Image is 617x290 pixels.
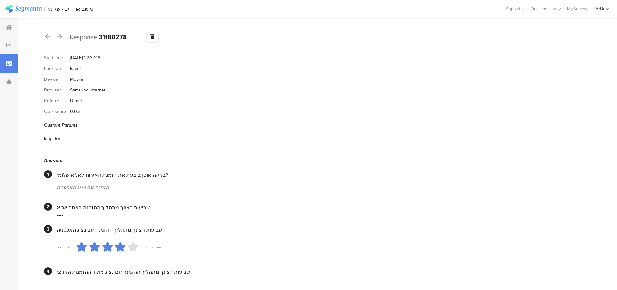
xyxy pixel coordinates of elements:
div: Samsung internet [70,87,105,93]
div: 3 [44,225,52,233]
div: Direct [70,97,82,104]
div: Answers [44,157,586,164]
div: IYHA [594,6,604,12]
div: Referrer [44,97,70,104]
div: משוב אורחים - שלומי [48,6,93,12]
a: Question Library [528,6,564,12]
span: Response [70,32,97,42]
div: Device [44,76,70,83]
div: Browser [44,87,70,93]
div: באיזה אופן ביצעת את הזמנת האירוח לאנ"א שלומי? [57,171,586,179]
div: 0.0% [70,108,80,115]
div: he [55,135,60,142]
img: segmanta logo [5,5,42,13]
div: 4 [44,267,52,275]
div: שביעות רצונך מתהליך ההזמנה עם נציג מוקד ההזמנות הארצי [57,268,586,276]
div: מאוד מרוצה [143,245,161,250]
div: Mobile [70,76,83,83]
div: Israel [70,65,81,72]
div: Custom Params [44,122,586,128]
b: 31180278 [99,32,127,42]
div: [DATE] 22:37:18 [70,54,100,61]
div: Quiz score [44,108,70,115]
a: My Surveys [564,6,591,12]
div: הזמנה עם נציג האכסניה [57,184,586,191]
div: 2 [44,203,52,211]
div: ---- [57,276,586,283]
div: שביעות רצונך מתהליך ההזמנה עם נציג האכסניה [57,226,586,234]
div: Location [44,65,70,72]
div: Support [506,4,524,14]
div: Start time [44,54,70,61]
div: שביעות רצונך מתהליך ההזמנה באתר אנ"א [57,204,586,211]
div: lang: [44,135,55,142]
div: לא מרוצה [57,245,72,250]
div: ---- [57,211,586,219]
div: | [44,5,45,13]
div: 1 [44,170,52,178]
